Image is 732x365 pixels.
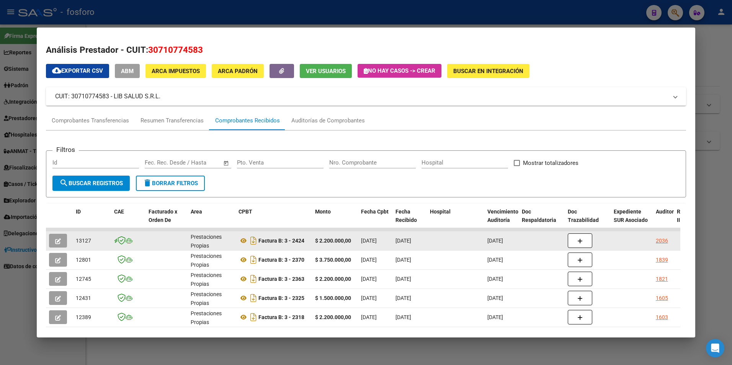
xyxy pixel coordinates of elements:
[141,116,204,125] div: Resumen Transferencias
[76,238,91,244] span: 13127
[523,158,578,168] span: Mostrar totalizadores
[487,238,503,244] span: [DATE]
[315,209,331,215] span: Monto
[487,276,503,282] span: [DATE]
[300,64,352,78] button: Ver Usuarios
[46,64,109,78] button: Exportar CSV
[149,209,177,223] span: Facturado x Orden De
[395,209,417,223] span: Fecha Recibido
[674,204,704,237] datatable-header-cell: Retencion IIBB
[392,204,427,237] datatable-header-cell: Fecha Recibido
[52,116,129,125] div: Comprobantes Transferencias
[315,257,351,263] strong: $ 3.750.000,00
[258,276,304,282] strong: Factura B: 3 - 2363
[152,68,200,75] span: ARCA Impuestos
[191,310,222,325] span: Prestaciones Propias
[188,204,235,237] datatable-header-cell: Area
[76,276,91,282] span: 12745
[145,159,170,166] input: Start date
[143,178,152,187] mat-icon: delete
[248,273,258,285] i: Descargar documento
[52,67,103,74] span: Exportar CSV
[176,159,214,166] input: End date
[145,204,188,237] datatable-header-cell: Facturado x Orden De
[235,204,312,237] datatable-header-cell: CPBT
[487,257,503,263] span: [DATE]
[487,314,503,320] span: [DATE]
[59,178,69,187] mat-icon: search
[258,257,304,263] strong: Factura B: 3 - 2370
[258,238,304,244] strong: Factura B: 3 - 2424
[395,257,411,263] span: [DATE]
[248,254,258,266] i: Descargar documento
[212,64,264,78] button: ARCA Padrón
[568,209,599,223] span: Doc Trazabilidad
[358,64,441,78] button: No hay casos -> Crear
[395,238,411,244] span: [DATE]
[656,313,668,322] div: 1603
[52,145,79,155] h3: Filtros
[191,234,222,249] span: Prestaciones Propias
[611,204,653,237] datatable-header-cell: Expediente SUR Asociado
[312,204,358,237] datatable-header-cell: Monto
[361,209,389,215] span: Fecha Cpbt
[258,295,304,301] strong: Factura B: 3 - 2325
[315,238,351,244] strong: $ 2.200.000,00
[361,238,377,244] span: [DATE]
[519,204,565,237] datatable-header-cell: Doc Respaldatoria
[361,314,377,320] span: [DATE]
[115,64,140,78] button: ABM
[656,256,668,264] div: 1839
[111,204,145,237] datatable-header-cell: CAE
[430,209,451,215] span: Hospital
[191,272,222,287] span: Prestaciones Propias
[395,276,411,282] span: [DATE]
[191,209,202,215] span: Area
[522,209,556,223] span: Doc Respaldatoria
[361,257,377,263] span: [DATE]
[136,176,205,191] button: Borrar Filtros
[361,295,377,301] span: [DATE]
[565,204,611,237] datatable-header-cell: Doc Trazabilidad
[653,204,674,237] datatable-header-cell: Auditoria
[239,209,252,215] span: CPBT
[248,311,258,323] i: Descargar documento
[76,257,91,263] span: 12801
[114,209,124,215] span: CAE
[215,116,280,125] div: Comprobantes Recibidos
[46,44,686,57] h2: Análisis Prestador - CUIT:
[315,314,351,320] strong: $ 2.200.000,00
[191,253,222,268] span: Prestaciones Propias
[614,209,648,223] span: Expediente SUR Asociado
[315,276,351,282] strong: $ 2.200.000,00
[248,235,258,247] i: Descargar documento
[656,294,668,303] div: 1605
[361,276,377,282] span: [DATE]
[677,209,702,223] span: Retencion IIBB
[222,159,230,168] button: Open calendar
[364,67,435,74] span: No hay casos -> Crear
[306,68,346,75] span: Ver Usuarios
[248,328,258,341] i: Descargar documento
[76,314,91,320] span: 12389
[73,204,111,237] datatable-header-cell: ID
[656,209,678,215] span: Auditoria
[143,180,198,187] span: Borrar Filtros
[706,339,724,357] div: Open Intercom Messenger
[291,116,365,125] div: Auditorías de Comprobantes
[46,87,686,106] mat-expansion-panel-header: CUIT: 30710774583 - LIB SALUD S.R.L.
[487,209,518,223] span: Vencimiento Auditoría
[656,275,668,284] div: 1821
[358,204,392,237] datatable-header-cell: Fecha Cpbt
[76,209,81,215] span: ID
[218,68,258,75] span: ARCA Padrón
[145,64,206,78] button: ARCA Impuestos
[248,292,258,304] i: Descargar documento
[453,68,523,75] span: Buscar en Integración
[191,291,222,306] span: Prestaciones Propias
[59,180,123,187] span: Buscar Registros
[258,314,304,320] strong: Factura B: 3 - 2318
[52,176,130,191] button: Buscar Registros
[395,314,411,320] span: [DATE]
[447,64,529,78] button: Buscar en Integración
